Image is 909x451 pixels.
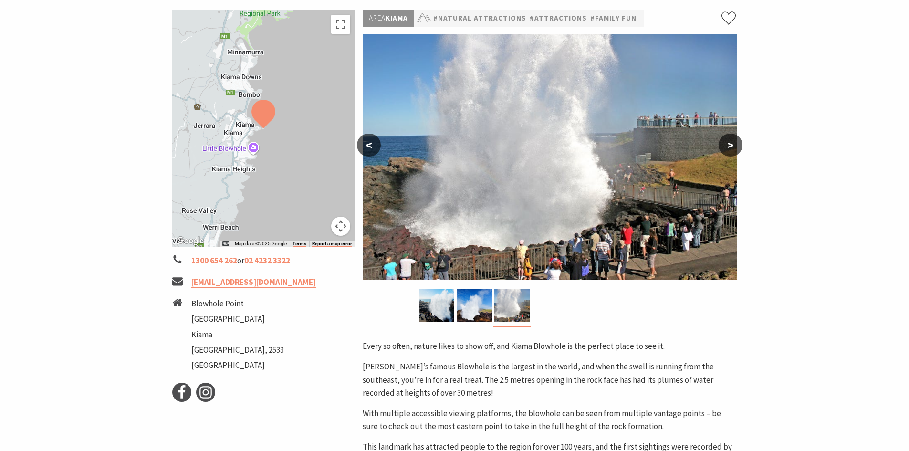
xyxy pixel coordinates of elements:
a: Terms (opens in new tab) [293,241,306,247]
span: Map data ©2025 Google [235,241,287,246]
li: Kiama [191,328,284,341]
a: Open this area in Google Maps (opens a new window) [175,235,206,247]
a: 1300 654 262 [191,255,237,266]
a: #Attractions [530,12,587,24]
span: Area [369,13,386,22]
button: < [357,134,381,157]
p: Every so often, nature likes to show off, and Kiama Blowhole is the perfect place to see it. [363,340,737,353]
p: [PERSON_NAME]’s famous Blowhole is the largest in the world, and when the swell is running from t... [363,360,737,399]
p: Kiama [363,10,414,27]
button: Keyboard shortcuts [222,241,229,247]
img: Kiama Blowhole [494,289,530,322]
li: [GEOGRAPHIC_DATA] [191,313,284,325]
img: Google [175,235,206,247]
a: [EMAIL_ADDRESS][DOMAIN_NAME] [191,277,316,288]
img: Kiama Blowhole [363,34,737,280]
button: Toggle fullscreen view [331,15,350,34]
img: Close up of the Kiama Blowhole [419,289,454,322]
p: With multiple accessible viewing platforms, the blowhole can be seen from multiple vantage points... [363,407,737,433]
a: #Family Fun [590,12,637,24]
a: Report a map error [312,241,352,247]
li: Blowhole Point [191,297,284,310]
img: Kiama Blowhole [457,289,492,322]
li: [GEOGRAPHIC_DATA] [191,359,284,372]
li: [GEOGRAPHIC_DATA], 2533 [191,344,284,357]
li: or [172,254,355,267]
a: #Natural Attractions [433,12,526,24]
a: 02 4232 3322 [244,255,290,266]
button: Map camera controls [331,217,350,236]
button: > [719,134,742,157]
